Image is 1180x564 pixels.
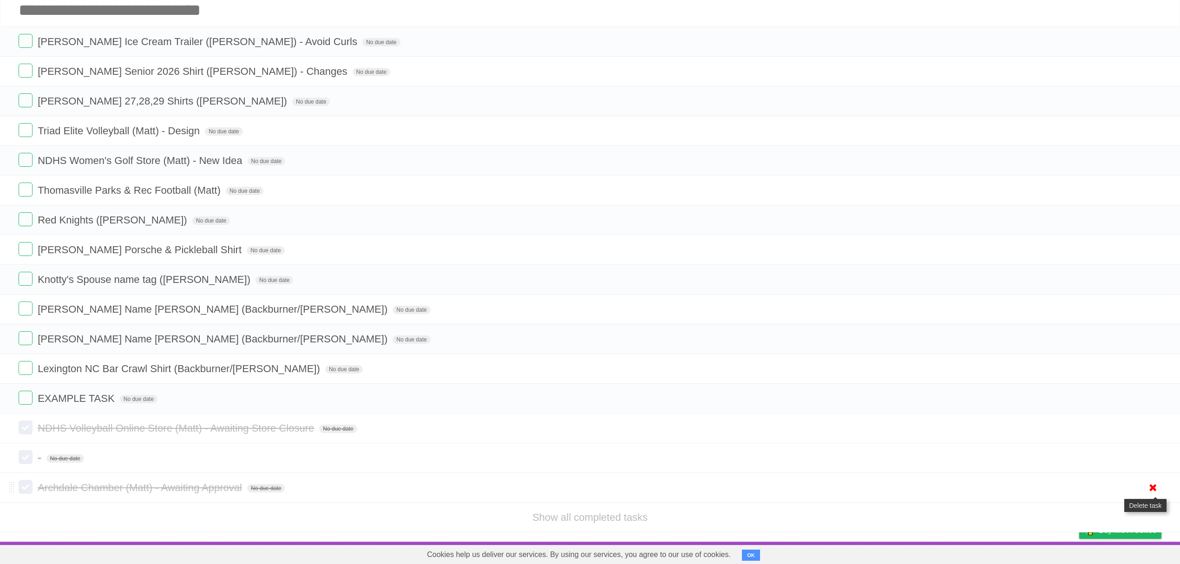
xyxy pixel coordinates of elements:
[38,303,390,315] span: [PERSON_NAME] Name [PERSON_NAME] (Backburner/[PERSON_NAME])
[248,157,285,165] span: No due date
[393,335,430,344] span: No due date
[38,36,360,47] span: [PERSON_NAME] Ice Cream Trailer ([PERSON_NAME]) - Avoid Curls
[19,331,33,345] label: Done
[205,127,243,136] span: No due date
[38,274,253,285] span: Knotty's Spouse name tag ([PERSON_NAME])
[38,95,289,107] span: [PERSON_NAME] 27,28,29 Shirts ([PERSON_NAME])
[120,395,157,403] span: No due date
[325,365,363,374] span: No due date
[38,244,244,256] span: [PERSON_NAME] Porsche & Pickleball Shirt
[19,64,33,78] label: Done
[532,512,648,523] a: Show all completed tasks
[19,480,33,494] label: Done
[319,425,357,433] span: No due date
[19,123,33,137] label: Done
[38,214,190,226] span: Red Knights ([PERSON_NAME])
[38,422,316,434] span: NDHS Volleyball Online Store (Matt) - Awaiting Store Closure
[38,333,390,345] span: [PERSON_NAME] Name [PERSON_NAME] (Backburner/[PERSON_NAME])
[19,93,33,107] label: Done
[1067,544,1091,562] a: Privacy
[353,68,390,76] span: No due date
[418,545,740,564] span: Cookies help us deliver our services. By using our services, you agree to our use of cookies.
[38,393,117,404] span: EXAMPLE TASK
[46,454,84,463] span: No due date
[38,363,322,374] span: Lexington NC Bar Crawl Shirt (Backburner/[PERSON_NAME])
[1036,544,1056,562] a: Terms
[393,306,430,314] span: No due date
[1099,522,1157,538] span: Buy me a coffee
[19,450,33,464] label: Done
[38,482,244,493] span: Archdale Chamber (Matt) - Awaiting Approval
[19,34,33,48] label: Done
[986,544,1024,562] a: Developers
[19,302,33,315] label: Done
[192,216,230,225] span: No due date
[247,484,285,492] span: No due date
[38,452,43,464] span: -
[292,98,330,106] span: No due date
[38,155,244,166] span: NDHS Women's Golf Store (Matt) - New Idea
[19,153,33,167] label: Done
[38,184,223,196] span: Thomasville Parks & Rec Football (Matt)
[19,361,33,375] label: Done
[19,272,33,286] label: Done
[19,242,33,256] label: Done
[742,550,760,561] button: OK
[362,38,400,46] span: No due date
[38,66,349,77] span: [PERSON_NAME] Senior 2026 Shirt ([PERSON_NAME]) - Changes
[19,391,33,405] label: Done
[38,125,202,137] span: Triad Elite Volleyball (Matt) - Design
[19,183,33,197] label: Done
[956,544,975,562] a: About
[1103,544,1161,562] a: Suggest a feature
[226,187,263,195] span: No due date
[19,212,33,226] label: Done
[19,420,33,434] label: Done
[256,276,293,284] span: No due date
[247,246,284,255] span: No due date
